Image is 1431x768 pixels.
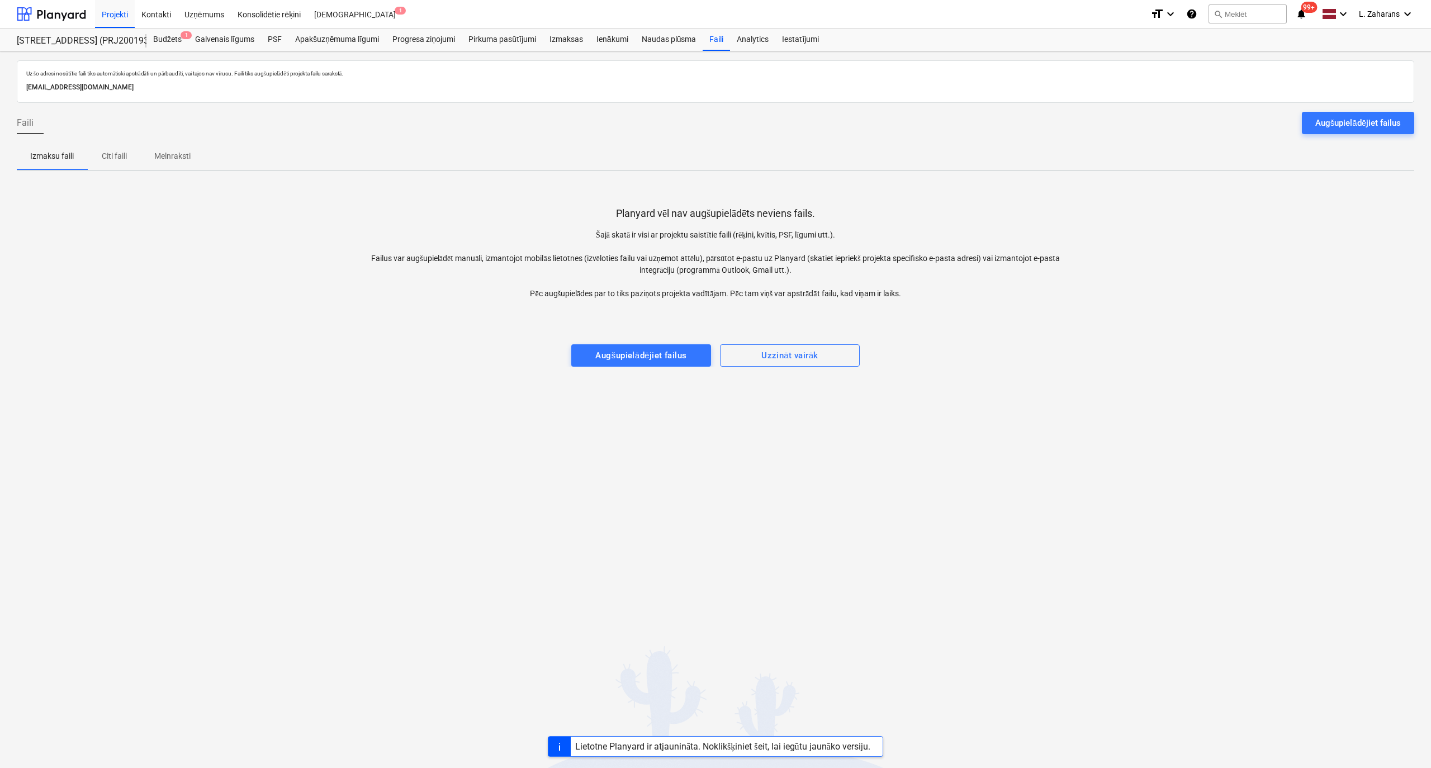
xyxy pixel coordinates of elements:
[395,7,406,15] span: 1
[575,741,870,752] div: Lietotne Planyard ir atjaunināta. Noklikšķiniet šeit, lai iegūtu jaunāko versiju.
[366,229,1065,300] p: Šajā skatā ir visi ar projektu saistītie faili (rēķini, kvītis, PSF, līgumi utt.). Failus var aug...
[26,82,1405,93] p: [EMAIL_ADDRESS][DOMAIN_NAME]
[386,29,462,51] a: Progresa ziņojumi
[462,29,543,51] a: Pirkuma pasūtījumi
[571,344,711,367] button: Augšupielādējiet failus
[720,344,860,367] button: Uzzināt vairāk
[30,150,74,162] p: Izmaksu faili
[17,35,133,47] div: [STREET_ADDRESS] (PRJ2001934) 2601941
[17,116,34,130] span: Faili
[616,207,815,220] p: Planyard vēl nav augšupielādēts neviens fails.
[146,29,188,51] div: Budžets
[595,348,686,363] div: Augšupielādējiet failus
[101,150,127,162] p: Citi faili
[775,29,826,51] a: Iestatījumi
[1302,112,1414,134] button: Augšupielādējiet failus
[1375,714,1431,768] iframe: Chat Widget
[730,29,775,51] a: Analytics
[181,31,192,39] span: 1
[154,150,191,162] p: Melnraksti
[26,70,1405,77] p: Uz šo adresi nosūtītie faili tiks automātiski apstrādāti un pārbaudīti, vai tajos nav vīrusu. Fai...
[635,29,703,51] a: Naudas plūsma
[703,29,730,51] a: Faili
[188,29,261,51] a: Galvenais līgums
[261,29,288,51] a: PSF
[543,29,590,51] a: Izmaksas
[288,29,386,51] a: Apakšuzņēmuma līgumi
[1315,116,1401,130] div: Augšupielādējiet failus
[761,348,818,363] div: Uzzināt vairāk
[146,29,188,51] a: Budžets1
[590,29,635,51] a: Ienākumi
